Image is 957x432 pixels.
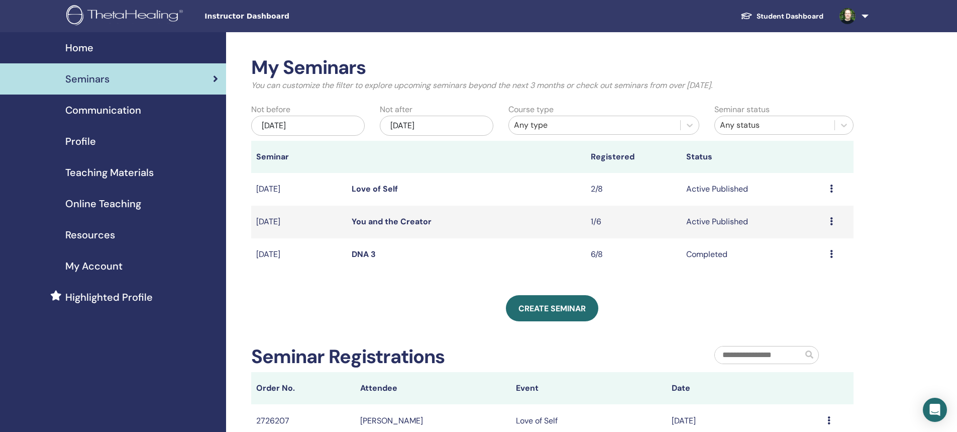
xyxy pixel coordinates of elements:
[514,119,675,131] div: Any type
[251,56,854,79] h2: My Seminars
[681,173,824,206] td: Active Published
[65,196,141,211] span: Online Teaching
[65,165,154,180] span: Teaching Materials
[681,238,824,271] td: Completed
[720,119,829,131] div: Any status
[251,141,347,173] th: Seminar
[65,227,115,242] span: Resources
[65,258,123,274] span: My Account
[251,79,854,92] p: You can customize the filter to explore upcoming seminars beyond the next 3 months or check out s...
[251,116,365,136] div: [DATE]
[251,345,445,369] h2: Seminar Registrations
[66,5,186,28] img: logo.png
[352,216,432,227] a: You and the Creator
[586,206,681,238] td: 1/6
[251,372,355,404] th: Order No.
[681,141,824,173] th: Status
[65,290,153,305] span: Highlighted Profile
[714,104,770,116] label: Seminar status
[506,295,598,321] a: Create seminar
[65,134,96,149] span: Profile
[586,238,681,271] td: 6/8
[732,7,831,26] a: Student Dashboard
[518,303,586,314] span: Create seminar
[65,40,93,55] span: Home
[352,184,398,194] a: Love of Self
[65,71,110,87] span: Seminars
[740,12,753,20] img: graduation-cap-white.svg
[508,104,554,116] label: Course type
[65,103,141,118] span: Communication
[586,173,681,206] td: 2/8
[681,206,824,238] td: Active Published
[251,104,290,116] label: Not before
[352,249,376,260] a: DNA 3
[923,398,947,422] div: Open Intercom Messenger
[667,372,822,404] th: Date
[839,8,856,24] img: default.jpg
[251,173,347,206] td: [DATE]
[586,141,681,173] th: Registered
[251,206,347,238] td: [DATE]
[380,104,412,116] label: Not after
[355,372,511,404] th: Attendee
[251,238,347,271] td: [DATE]
[380,116,493,136] div: [DATE]
[204,11,355,22] span: Instructor Dashboard
[511,372,667,404] th: Event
